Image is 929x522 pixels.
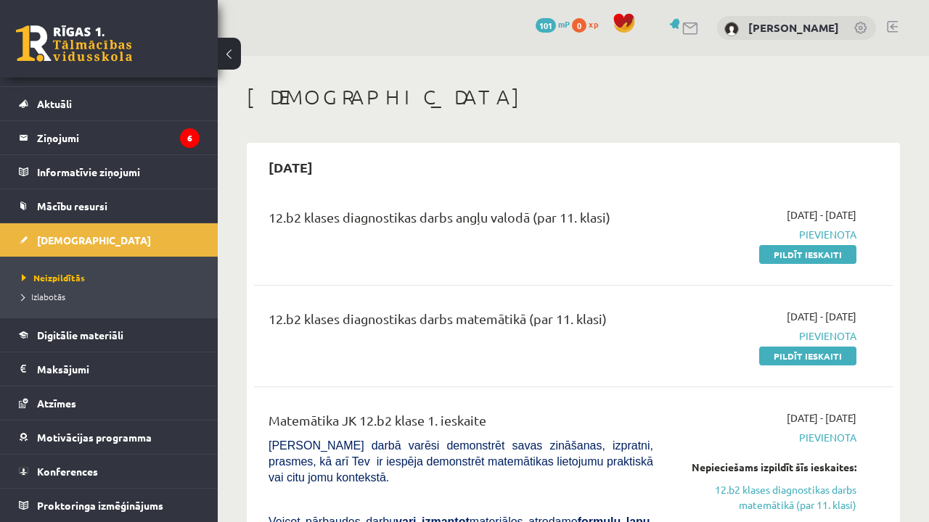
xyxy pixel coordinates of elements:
a: Ziņojumi6 [19,121,200,154]
a: Informatīvie ziņojumi [19,155,200,188]
legend: Maksājumi [37,352,200,386]
span: Atzīmes [37,397,76,410]
a: [PERSON_NAME] [748,20,839,35]
div: 12.b2 klases diagnostikas darbs matemātikā (par 11. klasi) [269,309,653,336]
span: Mācību resursi [37,199,107,212]
legend: Informatīvie ziņojumi [37,155,200,188]
a: Pildīt ieskaiti [759,347,856,365]
a: [DEMOGRAPHIC_DATA] [19,223,200,257]
a: Digitālie materiāli [19,318,200,352]
a: Motivācijas programma [19,420,200,454]
i: 6 [180,128,200,148]
span: mP [558,18,570,30]
span: Pievienota [675,328,856,344]
span: Motivācijas programma [37,431,152,444]
a: 101 mP [536,18,570,30]
div: Nepieciešams izpildīt šīs ieskaites: [675,460,856,475]
span: 101 [536,18,556,33]
span: Aktuāli [37,97,72,110]
span: Proktoringa izmēģinājums [37,499,163,512]
a: Pildīt ieskaiti [759,245,856,264]
span: [DEMOGRAPHIC_DATA] [37,233,151,246]
a: Konferences [19,455,200,488]
a: Maksājumi [19,352,200,386]
h2: [DATE] [254,150,327,184]
span: 0 [572,18,586,33]
span: [PERSON_NAME] darbā varēsi demonstrēt savas zināšanas, izpratni, prasmes, kā arī Tev ir iespēja d... [269,439,653,484]
span: Pievienota [675,430,856,445]
span: xp [589,18,598,30]
span: Neizpildītās [22,272,85,283]
a: Proktoringa izmēģinājums [19,489,200,522]
div: Matemātika JK 12.b2 klase 1. ieskaite [269,410,653,437]
div: 12.b2 klases diagnostikas darbs angļu valodā (par 11. klasi) [269,207,653,234]
a: 12.b2 klases diagnostikas darbs matemātikā (par 11. klasi) [675,482,856,513]
span: [DATE] - [DATE] [787,207,856,223]
a: Izlabotās [22,290,203,303]
span: Izlabotās [22,291,65,302]
span: Pievienota [675,227,856,242]
a: 0 xp [572,18,605,30]
a: Aktuāli [19,87,200,120]
img: Nikola Maļinovska [724,22,739,36]
a: Atzīmes [19,386,200,420]
span: Konferences [37,465,98,478]
a: Mācību resursi [19,189,200,223]
a: Neizpildītās [22,271,203,284]
span: [DATE] - [DATE] [787,410,856,426]
a: Rīgas 1. Tālmācības vidusskola [16,25,132,62]
span: [DATE] - [DATE] [787,309,856,324]
span: Digitālie materiāli [37,328,123,341]
legend: Ziņojumi [37,121,200,154]
h1: [DEMOGRAPHIC_DATA] [247,85,900,109]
